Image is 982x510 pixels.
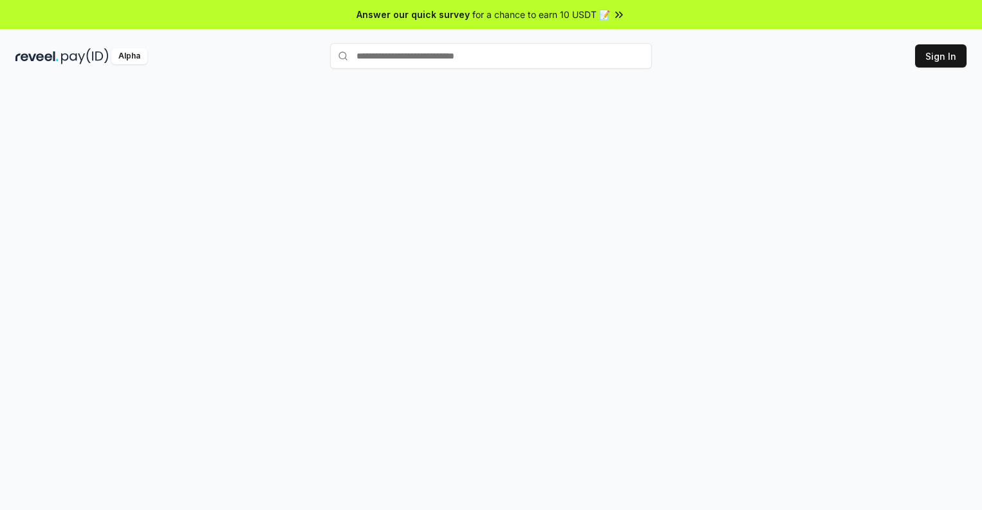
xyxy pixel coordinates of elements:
[357,8,470,21] span: Answer our quick survey
[915,44,967,68] button: Sign In
[15,48,59,64] img: reveel_dark
[111,48,147,64] div: Alpha
[61,48,109,64] img: pay_id
[472,8,610,21] span: for a chance to earn 10 USDT 📝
